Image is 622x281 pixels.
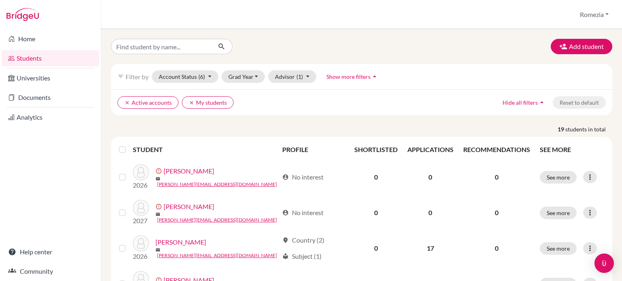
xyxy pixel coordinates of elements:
[164,202,214,211] a: [PERSON_NAME]
[403,195,458,230] td: 0
[277,140,349,159] th: PROFILE
[282,235,324,245] div: Country (2)
[282,237,289,243] span: location_on
[155,247,160,252] span: mail
[222,70,265,83] button: Grad Year
[155,176,160,181] span: mail
[133,140,277,159] th: STUDENT
[268,70,316,83] button: Advisor(1)
[371,72,379,80] i: arrow_drop_up
[2,70,99,86] a: Universities
[2,50,99,66] a: Students
[296,73,303,80] span: (1)
[349,195,403,230] td: 0
[503,99,538,106] span: Hide all filters
[538,98,546,106] i: arrow_drop_up
[182,96,234,109] button: clearMy students
[553,96,606,109] button: Reset to default
[155,203,164,210] span: error_outline
[551,39,612,54] button: Add student
[2,89,99,106] a: Documents
[164,166,214,176] a: [PERSON_NAME]
[133,235,149,251] img: Chawla, Irene
[189,100,194,106] i: clear
[117,96,179,109] button: clearActive accounts
[124,100,130,106] i: clear
[540,242,577,255] button: See more
[463,243,530,253] p: 0
[2,263,99,279] a: Community
[463,172,530,182] p: 0
[2,244,99,260] a: Help center
[155,168,164,174] span: error_outline
[349,140,403,159] th: SHORTLISTED
[403,230,458,266] td: 17
[2,109,99,125] a: Analytics
[157,216,277,224] a: [PERSON_NAME][EMAIL_ADDRESS][DOMAIN_NAME]
[403,140,458,159] th: APPLICATIONS
[349,159,403,195] td: 0
[320,70,386,83] button: Show more filtersarrow_drop_up
[133,200,149,216] img: Chaudhari, Manasvi
[463,208,530,218] p: 0
[282,208,324,218] div: No interest
[282,209,289,216] span: account_circle
[2,31,99,47] a: Home
[6,8,39,21] img: Bridge-U
[282,251,322,261] div: Subject (1)
[155,212,160,217] span: mail
[157,181,277,188] a: [PERSON_NAME][EMAIL_ADDRESS][DOMAIN_NAME]
[458,140,535,159] th: RECOMMENDATIONS
[496,96,553,109] button: Hide all filtersarrow_drop_up
[157,252,277,259] a: [PERSON_NAME][EMAIL_ADDRESS][DOMAIN_NAME]
[565,125,612,133] span: students in total
[133,164,149,180] img: Attwood, Alicia
[152,70,218,83] button: Account Status(6)
[326,73,371,80] span: Show more filters
[117,73,124,80] i: filter_list
[594,254,614,273] div: Open Intercom Messenger
[576,7,612,22] button: Romezia
[155,237,206,247] a: [PERSON_NAME]
[558,125,565,133] strong: 19
[282,172,324,182] div: No interest
[535,140,609,159] th: SEE MORE
[540,171,577,184] button: See more
[133,216,149,226] p: 2027
[111,39,211,54] input: Find student by name...
[403,159,458,195] td: 0
[126,73,149,80] span: Filter by
[198,73,205,80] span: (6)
[349,230,403,266] td: 0
[282,253,289,260] span: local_library
[133,180,149,190] p: 2026
[282,174,289,180] span: account_circle
[540,207,577,219] button: See more
[133,251,149,261] p: 2026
